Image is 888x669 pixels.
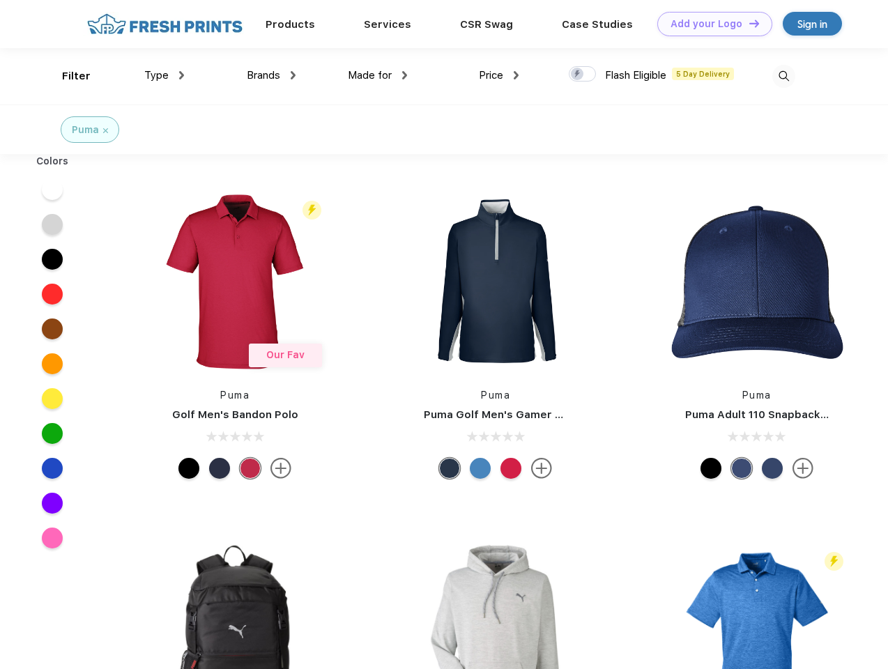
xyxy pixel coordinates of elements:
[671,18,742,30] div: Add your Logo
[303,201,321,220] img: flash_active_toggle.svg
[664,189,850,374] img: func=resize&h=266
[439,458,460,479] div: Navy Blazer
[402,71,407,79] img: dropdown.png
[266,349,305,360] span: Our Fav
[772,65,795,88] img: desktop_search.svg
[783,12,842,36] a: Sign in
[142,189,328,374] img: func=resize&h=266
[672,68,734,80] span: 5 Day Delivery
[209,458,230,479] div: Navy Blazer
[220,390,250,401] a: Puma
[424,408,644,421] a: Puma Golf Men's Gamer Golf Quarter-Zip
[291,71,296,79] img: dropdown.png
[26,154,79,169] div: Colors
[72,123,99,137] div: Puma
[266,18,315,31] a: Products
[479,69,503,82] span: Price
[364,18,411,31] a: Services
[531,458,552,479] img: more.svg
[270,458,291,479] img: more.svg
[403,189,588,374] img: func=resize&h=266
[793,458,813,479] img: more.svg
[178,458,199,479] div: Puma Black
[701,458,721,479] div: Pma Blk Pma Blk
[103,128,108,133] img: filter_cancel.svg
[742,390,772,401] a: Puma
[797,16,827,32] div: Sign in
[247,69,280,82] span: Brands
[514,71,519,79] img: dropdown.png
[470,458,491,479] div: Bright Cobalt
[481,390,510,401] a: Puma
[825,552,843,571] img: flash_active_toggle.svg
[348,69,392,82] span: Made for
[460,18,513,31] a: CSR Swag
[731,458,752,479] div: Peacoat Qut Shd
[62,68,91,84] div: Filter
[500,458,521,479] div: Ski Patrol
[240,458,261,479] div: Ski Patrol
[605,69,666,82] span: Flash Eligible
[83,12,247,36] img: fo%20logo%202.webp
[144,69,169,82] span: Type
[749,20,759,27] img: DT
[179,71,184,79] img: dropdown.png
[762,458,783,479] div: Peacoat with Qut Shd
[172,408,298,421] a: Golf Men's Bandon Polo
